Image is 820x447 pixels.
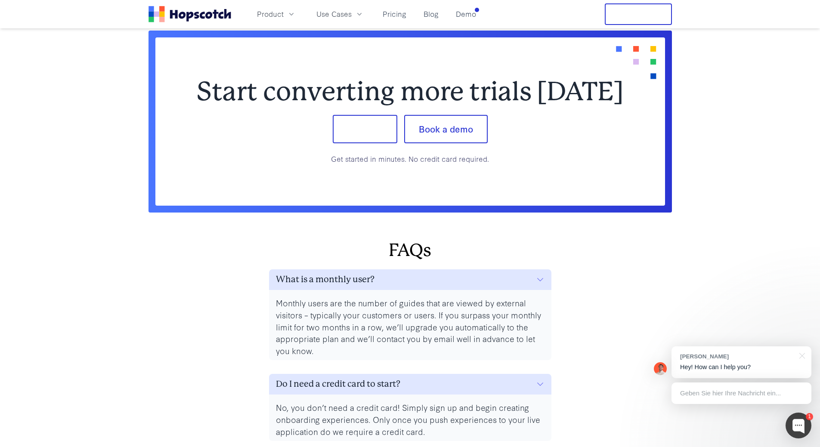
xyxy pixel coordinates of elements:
button: Do I need a credit card to start? [269,374,551,395]
p: Monthly users are the number of guides that are viewed by external visitors – typically your cust... [276,297,545,357]
button: Sign up [333,115,397,143]
button: Free Trial [605,3,672,25]
h3: Do I need a credit card to start? [276,377,400,391]
span: Use Cases [316,9,352,19]
div: 1 [806,413,813,420]
button: What is a monthly user? [269,269,551,290]
h2: Start converting more trials [DATE] [183,79,637,105]
a: Demo [452,7,480,21]
a: Home [149,6,231,22]
p: Hey! How can I help you? [680,363,803,372]
p: Get started in minutes. No credit card required. [183,154,637,164]
button: Product [252,7,301,21]
span: Product [257,9,284,19]
button: Use Cases [311,7,369,21]
div: [PERSON_NAME] [680,352,794,361]
a: Blog [420,7,442,21]
button: Book a demo [404,115,488,143]
p: No, you don’t need a credit card! Simply sign up and begin creating onboarding experiences. Only ... [276,401,545,438]
img: Mark Spera [654,362,667,375]
h2: FAQs [155,240,665,261]
h3: What is a monthly user? [276,273,374,287]
div: Geben Sie hier Ihre Nachricht ein... [671,382,811,404]
a: Pricing [379,7,410,21]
